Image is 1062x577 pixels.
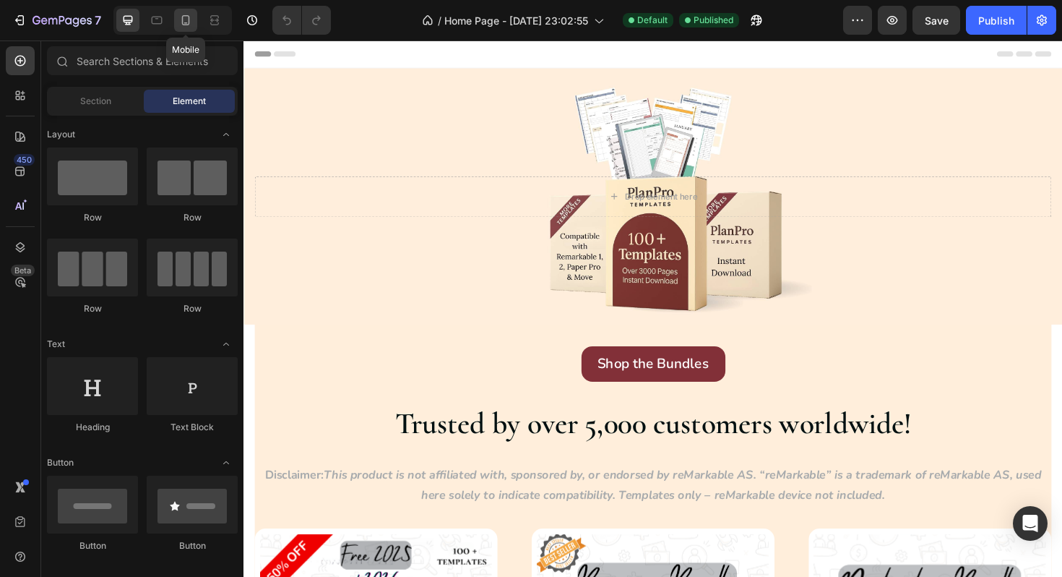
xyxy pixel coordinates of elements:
input: Search Sections & Elements [47,46,238,75]
button: 7 [6,6,108,35]
div: Text Block [147,421,238,434]
span: Save [925,14,949,27]
p: Shop the Bundles [375,330,493,356]
div: Row [47,211,138,224]
div: Row [147,211,238,224]
div: Row [47,302,138,315]
div: Drop element here [404,160,480,171]
i: This product is not affiliated with, sponsored by, or endorsed by reMarkable AS. “reMarkable” is ... [85,452,845,491]
button: Save [912,6,960,35]
span: Button [47,456,74,469]
a: Shop the Bundles [358,324,510,362]
span: Trusted by over 5,000 customers worldwide! [160,386,707,425]
span: Toggle open [215,123,238,146]
div: Beta [11,265,35,276]
span: Toggle open [215,451,238,474]
div: Button [147,539,238,552]
span: Element [173,95,206,108]
div: 450 [14,154,35,166]
p: 7 [95,12,101,29]
div: Publish [978,13,1014,28]
span: Disclaimer: [22,452,845,491]
div: Open Intercom Messenger [1013,506,1048,541]
span: Home Page - [DATE] 23:02:55 [444,13,588,28]
span: Layout [47,128,75,141]
span: Section [80,95,111,108]
div: Button [47,539,138,552]
button: Publish [966,6,1027,35]
span: Text [47,338,65,351]
span: Toggle open [215,333,238,356]
div: Row [147,302,238,315]
span: / [438,13,441,28]
div: Undo/Redo [272,6,331,35]
div: Heading [47,421,138,434]
span: Default [637,14,668,27]
iframe: Design area [243,40,1062,577]
span: Published [694,14,733,27]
